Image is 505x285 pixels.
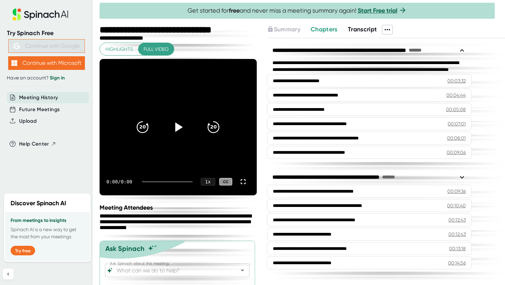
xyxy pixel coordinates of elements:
button: Future Meetings [19,106,60,114]
h2: Discover Spinach AI [11,199,66,208]
div: 00:12:43 [448,216,466,223]
div: 00:04:44 [446,92,466,99]
div: Meeting Attendees [100,204,258,211]
button: Chapters [311,25,338,34]
button: Meeting History [19,94,58,102]
button: Collapse sidebar [3,269,14,280]
button: Continue with Google [8,39,85,53]
button: Summary [267,25,300,34]
div: 0:00 / 0:00 [106,179,134,184]
div: 00:12:43 [448,231,466,238]
h3: From meetings to insights [11,218,84,223]
button: Open [238,266,247,275]
div: 00:03:32 [447,77,466,84]
button: Continue with Microsoft [8,56,85,70]
div: 00:10:40 [447,202,466,209]
button: Highlights [100,43,138,56]
div: Have an account? [7,75,86,81]
a: Sign in [50,75,65,81]
button: Full video [138,43,174,56]
a: Start Free trial [358,7,397,14]
div: 00:09:06 [447,149,466,156]
input: What can we do to help? [115,266,227,275]
span: Help Center [19,140,49,148]
button: Try free [11,246,35,255]
div: 00:08:01 [447,135,466,141]
div: 00:07:01 [448,120,466,127]
span: Chapters [311,26,338,33]
span: Summary [274,26,300,33]
div: Ask Spinach [105,244,145,253]
button: Upload [19,117,36,125]
p: Spinach AI is a new way to get the most from your meetings [11,226,84,240]
button: Help Center [19,140,56,148]
div: 00:13:18 [449,245,466,252]
div: Upgrade to access [267,25,311,34]
img: Aehbyd4JwY73AAAAAElFTkSuQmCC [14,43,20,49]
span: Get started for and never miss a meeting summary again! [188,7,407,15]
div: CC [219,178,232,186]
div: Try Spinach Free [7,29,86,37]
div: 00:09:36 [447,188,466,195]
div: 00:14:56 [448,259,466,266]
b: free [229,7,240,14]
div: 1 x [201,178,215,185]
span: Highlights [105,45,133,54]
span: Transcript [348,26,377,33]
button: Transcript [348,25,377,34]
span: Full video [144,45,168,54]
div: 00:05:08 [446,106,466,113]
